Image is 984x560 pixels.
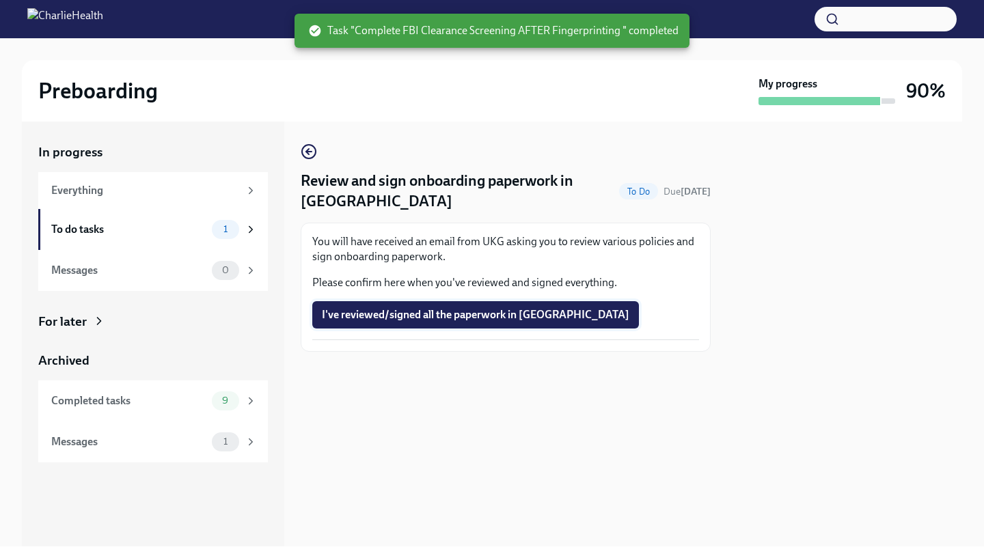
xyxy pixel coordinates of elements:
[38,421,268,462] a: Messages1
[301,171,614,212] h4: Review and sign onboarding paperwork in [GEOGRAPHIC_DATA]
[906,79,946,103] h3: 90%
[51,222,206,237] div: To do tasks
[322,308,629,322] span: I've reviewed/signed all the paperwork in [GEOGRAPHIC_DATA]
[27,8,103,30] img: CharlieHealth
[38,313,268,331] a: For later
[215,436,236,447] span: 1
[38,250,268,291] a: Messages0
[312,301,639,328] button: I've reviewed/signed all the paperwork in [GEOGRAPHIC_DATA]
[51,393,206,408] div: Completed tasks
[38,352,268,369] a: Archived
[38,77,158,104] h2: Preboarding
[619,186,658,197] span: To Do
[312,234,699,264] p: You will have received an email from UKG asking you to review various policies and sign onboardin...
[38,313,87,331] div: For later
[38,380,268,421] a: Completed tasks9
[758,76,817,92] strong: My progress
[681,186,711,197] strong: [DATE]
[38,209,268,250] a: To do tasks1
[38,172,268,209] a: Everything
[51,263,206,278] div: Messages
[664,185,711,198] span: September 18th, 2025 09:00
[51,183,239,198] div: Everything
[51,434,206,449] div: Messages
[214,395,236,406] span: 9
[308,23,679,38] span: Task "Complete FBI Clearance Screening AFTER Fingerprinting " completed
[214,265,237,275] span: 0
[312,275,699,290] p: Please confirm here when you've reviewed and signed everything.
[664,186,711,197] span: Due
[38,143,268,161] a: In progress
[215,224,236,234] span: 1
